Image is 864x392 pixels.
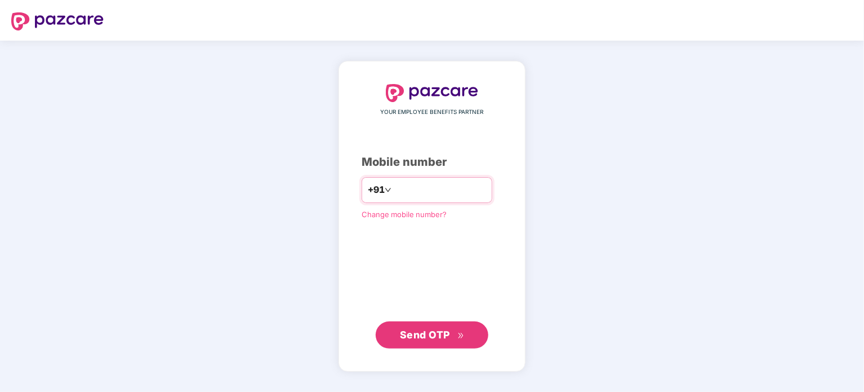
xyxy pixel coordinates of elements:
[386,84,478,102] img: logo
[362,210,447,219] a: Change mobile number?
[362,153,502,171] div: Mobile number
[376,321,488,349] button: Send OTPdouble-right
[381,108,484,117] span: YOUR EMPLOYEE BENEFITS PARTNER
[11,12,104,30] img: logo
[385,187,391,193] span: down
[457,332,465,340] span: double-right
[400,329,450,341] span: Send OTP
[368,183,385,197] span: +91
